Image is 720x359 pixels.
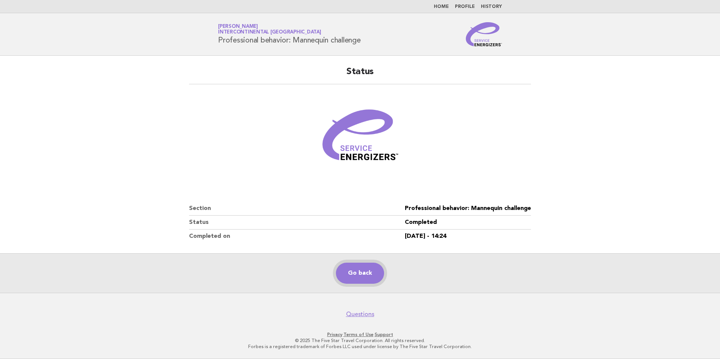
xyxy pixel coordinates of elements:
[466,22,502,46] img: Service Energizers
[130,338,590,344] p: © 2025 The Five Star Travel Corporation. All rights reserved.
[218,30,321,35] span: InterContinental [GEOGRAPHIC_DATA]
[130,332,590,338] p: · ·
[130,344,590,350] p: Forbes is a registered trademark of Forbes LLC used under license by The Five Star Travel Corpora...
[346,310,374,318] a: Questions
[218,24,361,44] h1: Professional behavior: Mannequin challenge
[455,5,475,9] a: Profile
[189,202,405,216] dt: Section
[315,93,405,184] img: Verified
[189,216,405,230] dt: Status
[343,332,374,337] a: Terms of Use
[336,263,384,284] a: Go back
[405,230,531,243] dd: [DATE] - 14:24
[481,5,502,9] a: History
[434,5,449,9] a: Home
[375,332,393,337] a: Support
[327,332,342,337] a: Privacy
[189,66,531,84] h2: Status
[218,24,321,35] a: [PERSON_NAME]InterContinental [GEOGRAPHIC_DATA]
[189,230,405,243] dt: Completed on
[405,216,531,230] dd: Completed
[405,202,531,216] dd: Professional behavior: Mannequin challenge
